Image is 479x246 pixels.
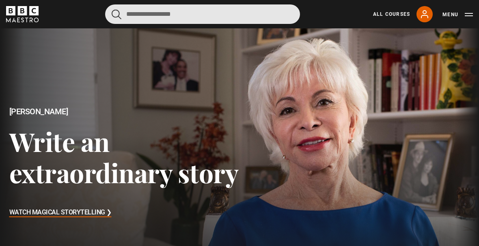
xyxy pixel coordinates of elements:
[105,4,300,24] input: Search
[9,126,240,188] h3: Write an extraordinary story
[112,9,121,19] button: Submit the search query
[9,107,240,116] h2: [PERSON_NAME]
[6,6,39,22] svg: BBC Maestro
[442,11,473,19] button: Toggle navigation
[9,207,112,219] h3: Watch Magical Storytelling ❯
[373,11,410,18] a: All Courses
